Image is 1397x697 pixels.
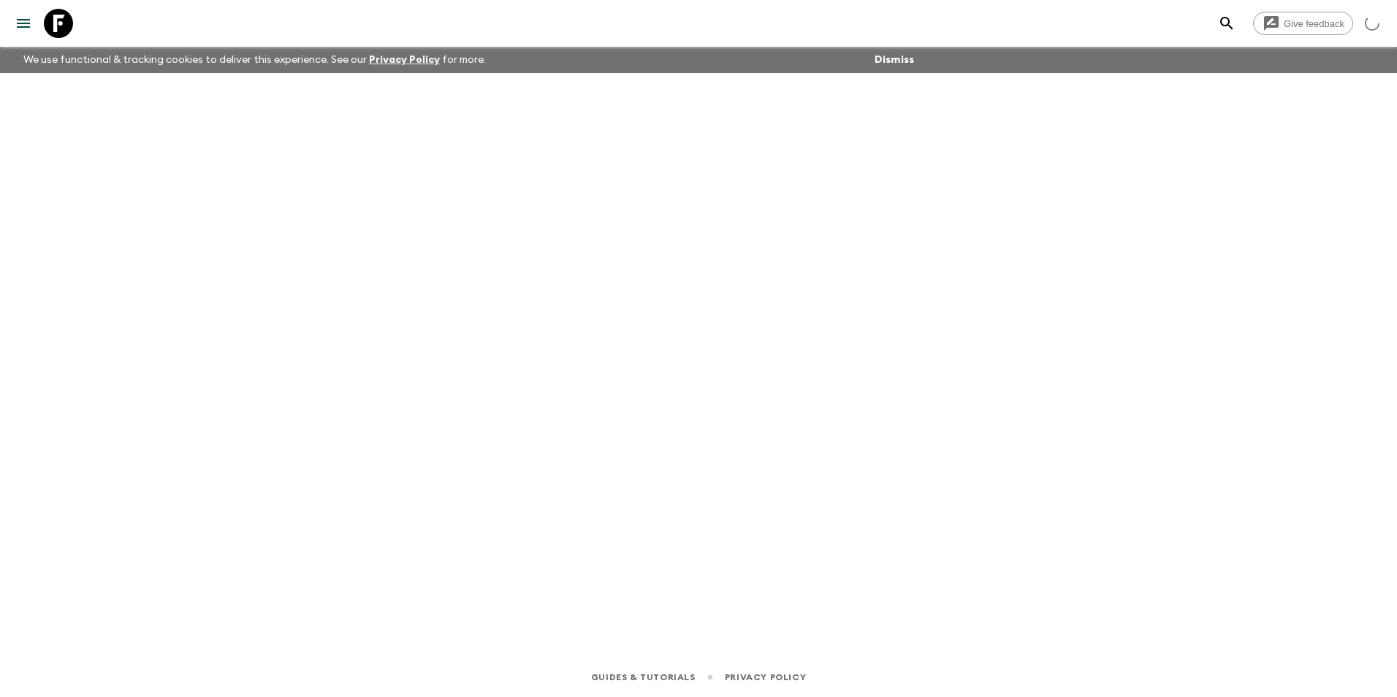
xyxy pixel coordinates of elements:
[725,669,806,685] a: Privacy Policy
[9,9,38,38] button: menu
[871,50,918,70] button: Dismiss
[18,47,492,73] p: We use functional & tracking cookies to deliver this experience. See our for more.
[1212,9,1241,38] button: search adventures
[591,669,696,685] a: Guides & Tutorials
[369,55,440,65] a: Privacy Policy
[1276,18,1352,29] span: Give feedback
[1253,12,1353,35] a: Give feedback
